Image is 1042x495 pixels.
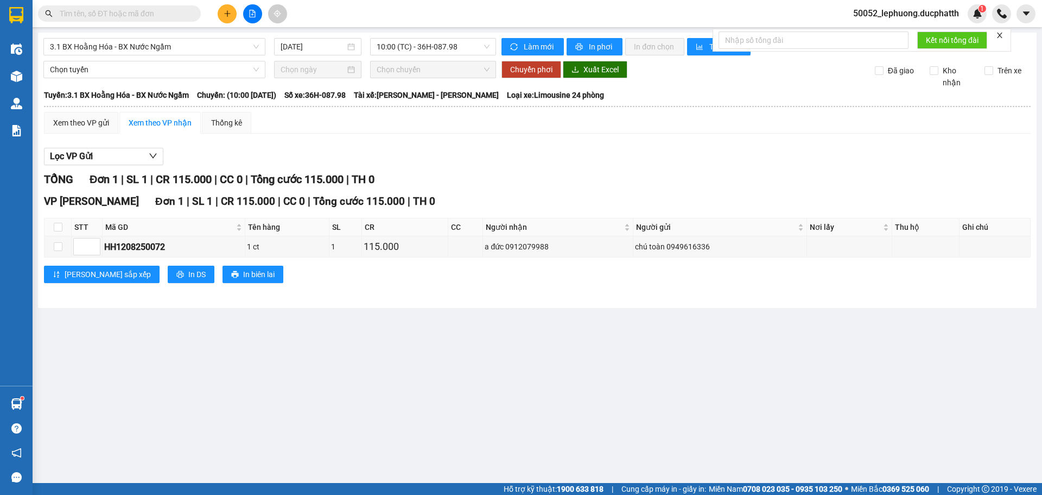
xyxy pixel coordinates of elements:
button: printerIn DS [168,266,214,283]
span: Kết nối tổng đài [926,34,979,46]
span: | [187,195,189,208]
span: TỔNG [44,173,73,186]
span: Xuất Excel [583,64,619,76]
span: Lọc VP Gửi [50,149,93,163]
sup: 1 [979,5,986,12]
strong: 0708 023 035 - 0935 103 250 [743,485,842,493]
span: Đã giao [884,65,918,77]
span: CR 115.000 [221,195,275,208]
span: SL 1 [126,173,148,186]
div: Thống kê [211,117,242,129]
img: warehouse-icon [11,398,22,410]
div: chú toàn 0949616336 [635,241,805,253]
button: sort-ascending[PERSON_NAME] sắp xếp [44,266,160,283]
span: caret-down [1021,9,1031,18]
input: 12/08/2025 [281,41,345,53]
span: [PERSON_NAME] sắp xếp [65,268,151,280]
th: Ghi chú [960,218,1031,236]
div: 1 ct [247,241,327,253]
img: warehouse-icon [11,43,22,55]
span: question-circle [11,423,22,434]
span: Chọn chuyến [377,61,490,78]
span: bar-chart [696,43,705,52]
th: SL [329,218,362,236]
img: phone-icon [997,9,1007,18]
span: 10:00 (TC) - 36H-087.98 [377,39,490,55]
span: In phơi [589,41,614,53]
sup: 1 [21,397,24,400]
span: | [121,173,124,186]
img: logo-vxr [9,7,23,23]
th: Tên hàng [245,218,329,236]
button: syncLàm mới [501,38,564,55]
span: Tài xế: [PERSON_NAME] - [PERSON_NAME] [354,89,499,101]
span: Miền Nam [709,483,842,495]
span: down [149,152,157,160]
span: Người gửi [636,221,796,233]
strong: 0369 525 060 [882,485,929,493]
span: VP [PERSON_NAME] [44,195,139,208]
td: HH1208250072 [103,236,245,258]
span: Số xe: 36H-087.98 [284,89,346,101]
span: Mã GD [105,221,234,233]
span: Cung cấp máy in - giấy in: [621,483,706,495]
span: Hỗ trợ kỹ thuật: [504,483,603,495]
span: Đơn 1 [90,173,118,186]
span: Miền Bắc [851,483,929,495]
span: message [11,472,22,483]
b: Tuyến: 3.1 BX Hoằng Hóa - BX Nước Ngầm [44,91,189,99]
span: SL 1 [192,195,213,208]
button: plus [218,4,237,23]
div: a đức 0912079988 [485,241,631,253]
span: In DS [188,268,206,280]
span: | [245,173,248,186]
span: printer [176,271,184,279]
input: Tìm tên, số ĐT hoặc mã đơn [60,8,188,20]
button: printerIn biên lai [223,266,283,283]
span: 50052_lephuong.ducphatth [844,7,968,20]
span: sort-ascending [53,271,60,279]
input: Nhập số tổng đài [719,32,908,49]
span: CC 0 [283,195,305,208]
span: | [937,483,939,495]
strong: 1900 633 818 [557,485,603,493]
span: | [214,173,217,186]
span: CC 0 [220,173,243,186]
span: Tổng cước 115.000 [313,195,405,208]
span: | [408,195,410,208]
span: Chọn tuyến [50,61,259,78]
th: STT [72,218,103,236]
button: aim [268,4,287,23]
span: | [346,173,349,186]
div: Xem theo VP gửi [53,117,109,129]
span: Nơi lấy [810,221,881,233]
span: Tổng cước 115.000 [251,173,344,186]
th: CR [362,218,448,236]
img: warehouse-icon [11,98,22,109]
span: download [571,66,579,74]
span: 3.1 BX Hoằng Hóa - BX Nước Ngầm [50,39,259,55]
input: Chọn ngày [281,64,345,76]
span: sync [510,43,519,52]
span: TH 0 [352,173,374,186]
span: TH 0 [413,195,435,208]
span: printer [231,271,239,279]
span: Làm mới [524,41,555,53]
span: copyright [982,485,989,493]
span: search [45,10,53,17]
span: Kho nhận [938,65,976,89]
span: | [215,195,218,208]
span: Trên xe [993,65,1026,77]
button: caret-down [1016,4,1035,23]
div: 115.000 [364,239,446,254]
div: 1 [331,241,360,253]
div: Xem theo VP nhận [129,117,192,129]
span: | [278,195,281,208]
button: printerIn phơi [567,38,622,55]
span: Loại xe: Limousine 24 phòng [507,89,604,101]
span: | [308,195,310,208]
div: HH1208250072 [104,240,243,254]
button: bar-chartThống kê [687,38,751,55]
button: Chuyển phơi [501,61,561,78]
button: Kết nối tổng đài [917,32,987,49]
